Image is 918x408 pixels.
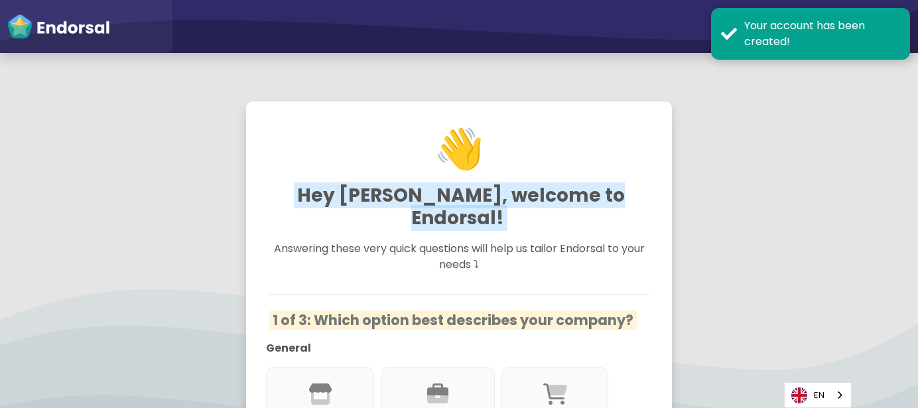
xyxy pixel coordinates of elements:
h1: 👋 [269,76,648,220]
a: EN [785,383,851,407]
aside: Language selected: English [784,382,852,408]
div: Your account has been created! [744,18,900,50]
p: General [266,340,632,356]
img: endorsal-logo-white@2x.png [7,13,110,40]
div: Language [784,382,852,408]
span: Hey [PERSON_NAME], welcome to Endorsal! [294,182,625,231]
span: 1 of 3: Which option best describes your company? [269,310,637,330]
span: Answering these very quick questions will help us tailor Endorsal to your needs ⤵︎ [274,241,645,272]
